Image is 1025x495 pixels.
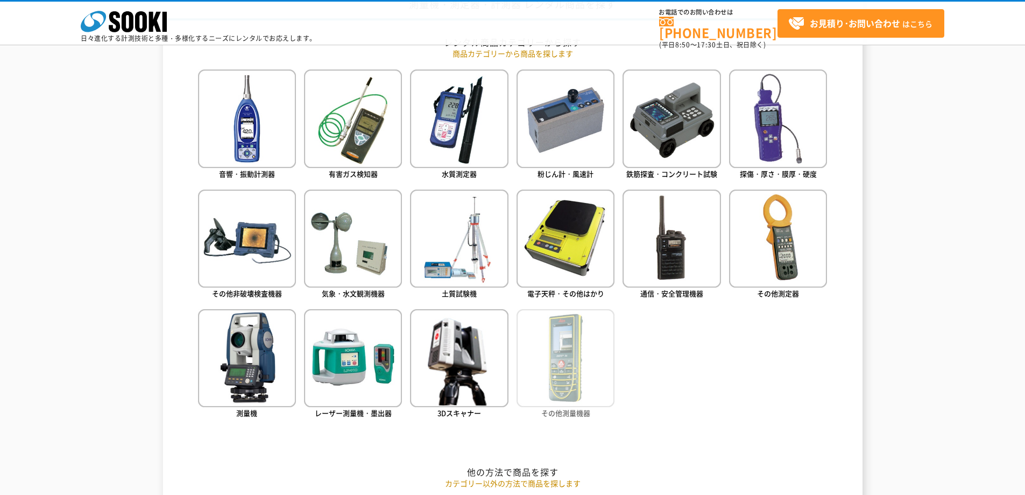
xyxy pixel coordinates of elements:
[697,40,716,50] span: 17:30
[198,309,296,407] img: 測量機
[675,40,690,50] span: 8:50
[527,288,604,298] span: 電子天秤・その他はかり
[659,17,777,39] a: [PHONE_NUMBER]
[437,408,481,418] span: 3Dスキャナー
[517,309,614,407] img: その他測量機器
[517,190,614,301] a: 電子天秤・その他はかり
[541,408,590,418] span: その他測量機器
[757,288,799,298] span: その他測定器
[729,190,827,288] img: その他測定器
[442,169,477,179] span: 水質測定器
[640,288,703,298] span: 通信・安全管理機器
[777,9,944,38] a: お見積り･お問い合わせはこちら
[659,9,777,16] span: お電話でのお問い合わせは
[236,408,257,418] span: 測量機
[623,190,720,301] a: 通信・安全管理機器
[626,169,717,179] span: 鉄筋探査・コンクリート試験
[442,288,477,298] span: 土質試験機
[304,309,402,407] img: レーザー測量機・墨出器
[659,40,766,50] span: (平日 ～ 土日、祝日除く)
[198,466,828,478] h2: 他の方法で商品を探す
[81,35,316,41] p: 日々進化する計測技術と多種・多様化するニーズにレンタルでお応えします。
[198,190,296,301] a: その他非破壊検査機器
[304,69,402,168] img: 有害ガス検知器
[623,69,720,168] img: 鉄筋探査・コンクリート試験
[410,190,508,288] img: 土質試験機
[729,69,827,168] img: 探傷・厚さ・膜厚・硬度
[198,190,296,288] img: その他非破壊検査機器
[304,309,402,421] a: レーザー測量機・墨出器
[517,190,614,288] img: 電子天秤・その他はかり
[304,190,402,288] img: 気象・水文観測機器
[219,169,275,179] span: 音響・振動計測器
[740,169,817,179] span: 探傷・厚さ・膜厚・硬度
[410,69,508,168] img: 水質測定器
[198,309,296,421] a: 測量機
[788,16,932,32] span: はこちら
[729,69,827,181] a: 探傷・厚さ・膜厚・硬度
[198,478,828,489] p: カテゴリー以外の方法で商品を探します
[322,288,385,298] span: 気象・水文観測機器
[410,190,508,301] a: 土質試験機
[623,190,720,288] img: 通信・安全管理機器
[623,69,720,181] a: 鉄筋探査・コンクリート試験
[304,190,402,301] a: 気象・水文観測機器
[410,69,508,181] a: 水質測定器
[410,309,508,421] a: 3Dスキャナー
[517,69,614,168] img: 粉じん計・風速計
[517,309,614,421] a: その他測量機器
[329,169,378,179] span: 有害ガス検知器
[212,288,282,298] span: その他非破壊検査機器
[198,69,296,181] a: 音響・振動計測器
[810,17,900,30] strong: お見積り･お問い合わせ
[198,69,296,168] img: 音響・振動計測器
[517,69,614,181] a: 粉じん計・風速計
[538,169,593,179] span: 粉じん計・風速計
[315,408,392,418] span: レーザー測量機・墨出器
[729,190,827,301] a: その他測定器
[410,309,508,407] img: 3Dスキャナー
[198,48,828,59] p: 商品カテゴリーから商品を探します
[304,69,402,181] a: 有害ガス検知器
